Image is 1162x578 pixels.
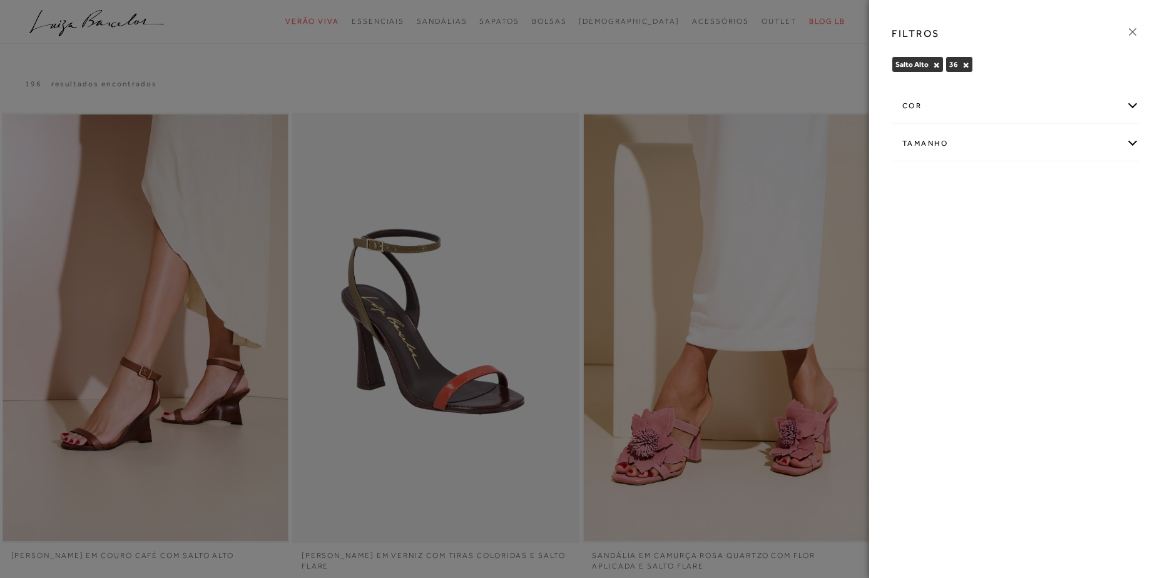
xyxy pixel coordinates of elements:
button: Salto Alto Close [933,61,940,69]
span: Salto Alto [895,60,929,69]
h3: FILTROS [892,26,940,41]
div: cor [892,89,1139,123]
div: Tamanho [892,127,1139,160]
button: 36 Close [962,61,969,69]
span: 36 [949,60,958,69]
